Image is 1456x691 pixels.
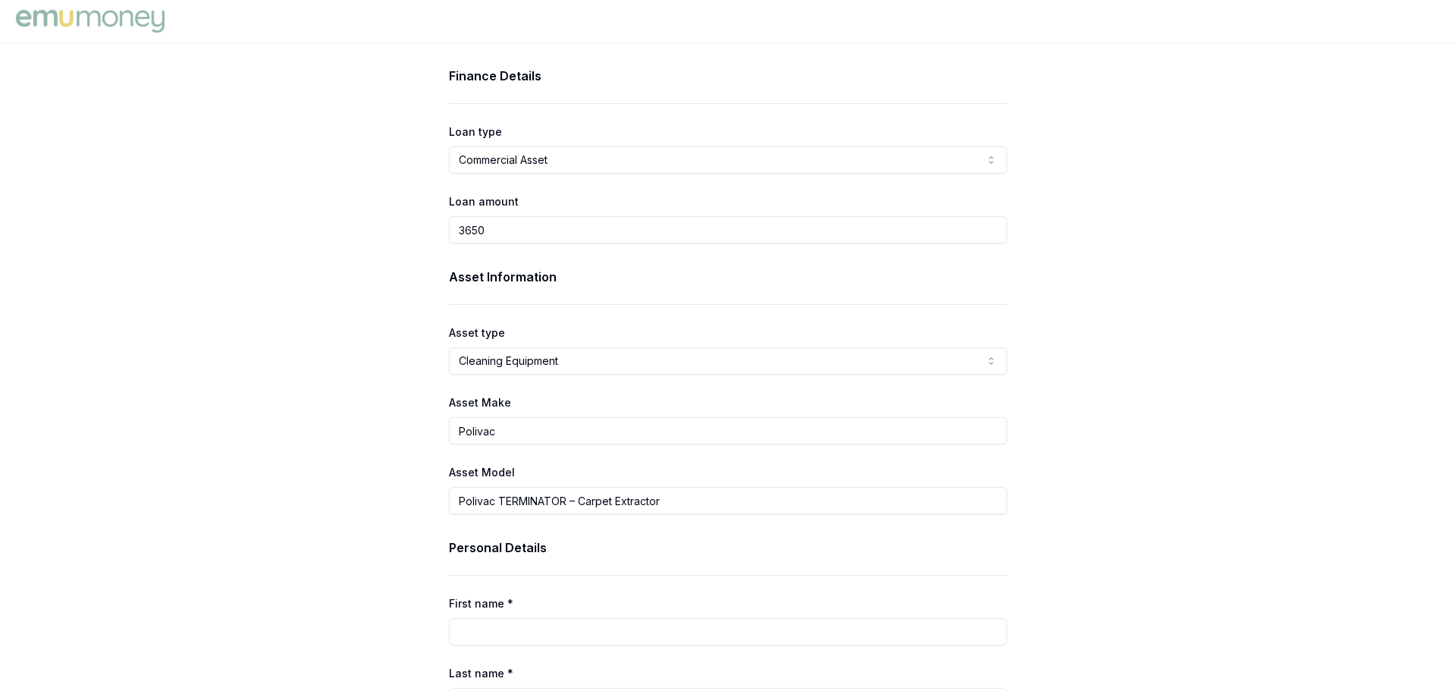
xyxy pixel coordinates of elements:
[449,268,1007,286] h3: Asset Information
[449,125,502,138] label: Loan type
[449,667,513,680] label: Last name *
[449,539,1007,557] h3: Personal Details
[449,466,515,479] label: Asset Model
[449,396,511,409] label: Asset Make
[449,326,505,339] label: Asset type
[449,597,513,610] label: First name *
[449,195,519,208] label: Loan amount
[449,67,1007,85] h3: Finance Details
[12,6,168,36] img: Emu Money
[449,216,1007,243] input: $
